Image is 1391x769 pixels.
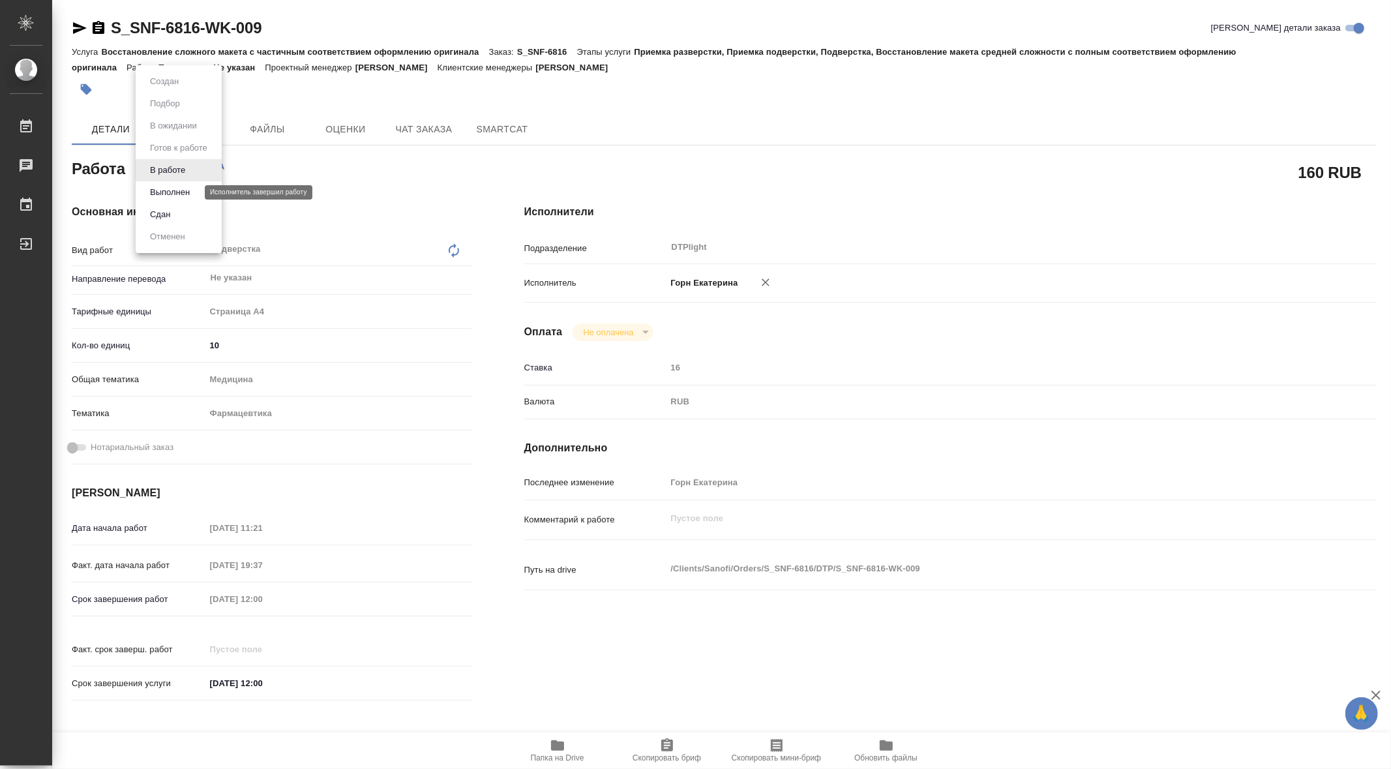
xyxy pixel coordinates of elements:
button: Отменен [146,230,189,244]
button: В работе [146,163,189,177]
button: Подбор [146,97,184,111]
button: Выполнен [146,185,194,200]
button: Готов к работе [146,141,211,155]
button: Создан [146,74,183,89]
button: В ожидании [146,119,201,133]
button: Сдан [146,207,174,222]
